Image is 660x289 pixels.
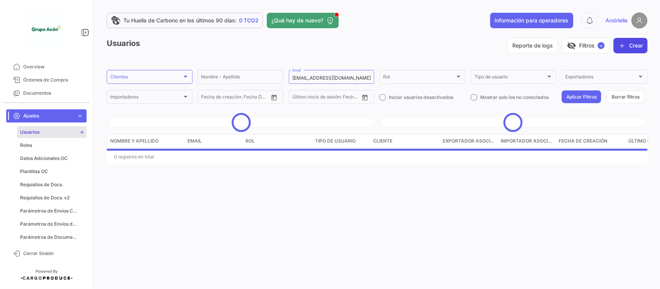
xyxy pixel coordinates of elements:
span: Documentos [23,90,84,97]
a: Roles [17,139,87,151]
span: Fecha de creación [559,138,607,144]
datatable-header-cell: Tipo de usuario [312,134,370,148]
span: Plantillas OC [20,168,48,175]
datatable-header-cell: Cliente [370,134,440,148]
span: Tipo de usuario [315,138,356,144]
input: Fecha Hasta [326,95,358,101]
span: Incluir usuarios desactivados [389,94,453,101]
span: Exportador asociado [443,138,495,144]
span: Parámetros de Envíos de Cargas Terrestres [20,221,79,228]
span: Tipo de usuario [474,75,546,81]
span: Parámetros de Documentos [20,234,79,241]
input: Fecha Desde [201,95,230,101]
span: Mostrar solo los no conectados [480,94,549,101]
button: Información para operadores [490,13,573,28]
button: Aplicar Filtros [562,90,601,103]
span: Tu Huella de Carbono en los últimos 90 días: [123,17,237,24]
datatable-header-cell: Importador asociado [498,134,556,148]
div: 0 registros en total [107,147,648,167]
span: Andrielle [605,17,628,24]
span: Requisitos de Docs. [20,181,63,188]
datatable-header-cell: Rol [242,134,312,148]
button: Open calendar [268,92,280,103]
span: Nombre y Apellido [110,138,159,144]
a: Datos Adicionales OC [17,153,87,164]
span: visibility_off [567,41,576,50]
a: Requisitos de Docs. [17,179,87,190]
a: Parámetros de Documentos [17,231,87,243]
span: Importador asociado [501,138,553,144]
span: expand_more [77,112,84,119]
button: visibility_offFiltros✓ [562,38,610,53]
datatable-header-cell: Nombre y Apellido [107,134,184,148]
span: Importadores [110,95,182,101]
a: Usuarios [17,126,87,138]
button: Borrar filtros [607,90,645,103]
a: Documentos [6,87,87,100]
button: Reporte de logs [507,38,558,53]
span: Email [188,138,202,144]
a: Parámetros de Envíos Cargas Marítimas [17,205,87,217]
h3: Usuarios [107,38,140,49]
input: Fecha Hasta [235,95,267,101]
span: Usuarios [20,129,39,136]
span: Cerrar Sesión [23,250,84,257]
datatable-header-cell: Email [184,134,242,148]
span: ✓ [598,42,605,49]
span: Datos Adicionales OC [20,155,68,162]
span: Órdenes de Compra [23,76,84,83]
span: Overview [23,63,84,70]
button: Open calendar [359,92,371,103]
span: Exportadores [565,75,637,81]
span: 0 TCO2 [239,17,259,24]
span: Ajustes [23,112,73,119]
img: 1f3d66c5-6a2d-4a07-a58d-3a8e9bbc88ff.jpeg [27,9,66,48]
a: Plantillas OC [17,166,87,177]
span: Roles [20,142,32,149]
span: Rol [246,138,255,144]
span: Rol [383,75,455,81]
span: Clientes [110,75,182,81]
span: ¿Qué hay de nuevo? [271,17,323,24]
input: Fecha Desde [292,95,321,101]
span: Requisitos de Docs. v2 [20,194,70,201]
datatable-header-cell: Fecha de creación [556,134,625,148]
img: placeholder-user.png [631,12,648,29]
a: Tu Huella de Carbono en los últimos 90 días:0 TCO2 [107,13,263,28]
a: Órdenes de Compra [6,73,87,87]
span: Cliente [373,138,392,144]
button: Crear [614,38,648,53]
a: Overview [6,60,87,73]
span: Parámetros de Envíos Cargas Marítimas [20,207,79,214]
datatable-header-cell: Exportador asociado [440,134,498,148]
a: Requisitos de Docs. v2 [17,192,87,204]
button: ¿Qué hay de nuevo? [267,13,339,28]
a: Parámetros de Envíos de Cargas Terrestres [17,218,87,230]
